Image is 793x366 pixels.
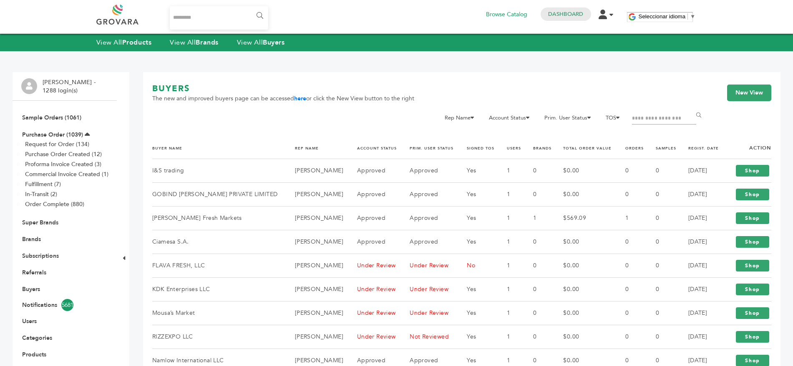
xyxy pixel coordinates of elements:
[736,165,769,177] a: Shop
[456,206,496,230] td: Yes
[152,95,414,103] span: The new and improved buyers page can be accessed or click the New View button to the right
[284,206,347,230] td: [PERSON_NAME]
[656,146,676,151] a: SAMPLES
[736,236,769,248] a: Shop
[399,277,456,301] td: Under Review
[496,301,522,325] td: 1
[22,299,107,311] a: Notifications5681
[496,254,522,277] td: 1
[615,301,645,325] td: 0
[399,159,456,182] td: Approved
[523,159,553,182] td: 0
[22,114,81,122] a: Sample Orders (1061)
[548,10,583,18] a: Dashboard
[485,113,539,127] li: Account Status
[399,206,456,230] td: Approved
[347,301,400,325] td: Under Review
[456,325,496,349] td: Yes
[615,159,645,182] td: 0
[284,159,347,182] td: [PERSON_NAME]
[456,277,496,301] td: Yes
[170,38,219,47] a: View AllBrands
[22,334,52,342] a: Categories
[284,254,347,277] td: [PERSON_NAME]
[284,230,347,254] td: [PERSON_NAME]
[456,182,496,206] td: Yes
[25,180,61,188] a: Fulfillment (7)
[553,301,615,325] td: $0.00
[347,159,400,182] td: Approved
[678,230,721,254] td: [DATE]
[25,170,108,178] a: Commercial Invoice Created (1)
[152,206,284,230] td: [PERSON_NAME] Fresh Markets
[152,83,414,95] h1: BUYERS
[25,200,84,208] a: Order Complete (880)
[61,299,73,311] span: 5681
[237,38,285,47] a: View AllBuyers
[357,146,397,151] a: ACCOUNT STATUS
[553,254,615,277] td: $0.00
[21,78,37,94] img: profile.png
[22,285,40,293] a: Buyers
[152,146,182,151] a: BUYER NAME
[347,230,400,254] td: Approved
[284,277,347,301] td: [PERSON_NAME]
[43,78,98,95] li: [PERSON_NAME] - 1288 login(s)
[496,182,522,206] td: 1
[22,235,41,243] a: Brands
[22,351,46,359] a: Products
[399,325,456,349] td: Not Reviewed
[615,325,645,349] td: 0
[553,325,615,349] td: $0.00
[540,113,600,127] li: Prim. User Status
[22,252,59,260] a: Subscriptions
[294,95,306,102] a: here
[467,146,494,151] a: SIGNED TOS
[727,85,771,101] a: New View
[523,206,553,230] td: 1
[736,307,769,319] a: Shop
[347,206,400,230] td: Approved
[639,13,686,20] span: Seleccionar idioma
[721,137,771,159] th: Action
[523,277,553,301] td: 0
[645,206,678,230] td: 0
[645,301,678,325] td: 0
[678,277,721,301] td: [DATE]
[678,301,721,325] td: [DATE]
[284,325,347,349] td: [PERSON_NAME]
[284,182,347,206] td: [PERSON_NAME]
[615,230,645,254] td: 0
[533,146,551,151] a: BRANDS
[736,212,769,224] a: Shop
[496,206,522,230] td: 1
[152,301,284,325] td: Mousa’s Market
[736,260,769,271] a: Shop
[22,317,37,325] a: Users
[678,159,721,182] td: [DATE]
[347,182,400,206] td: Approved
[496,230,522,254] td: 1
[456,254,496,277] td: No
[678,325,721,349] td: [DATE]
[678,206,721,230] td: [DATE]
[625,146,644,151] a: ORDERS
[553,277,615,301] td: $0.00
[645,254,678,277] td: 0
[25,190,57,198] a: In-Transit (2)
[645,277,678,301] td: 0
[736,284,769,295] a: Shop
[645,325,678,349] td: 0
[25,150,102,158] a: Purchase Order Created (12)
[615,254,645,277] td: 0
[399,254,456,277] td: Under Review
[152,254,284,277] td: FLAVA FRESH, LLC
[639,13,696,20] a: Seleccionar idioma​
[22,219,58,227] a: Super Brands
[507,146,521,151] a: USERS
[645,159,678,182] td: 0
[736,331,769,343] a: Shop
[553,159,615,182] td: $0.00
[196,38,218,47] strong: Brands
[553,206,615,230] td: $569.09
